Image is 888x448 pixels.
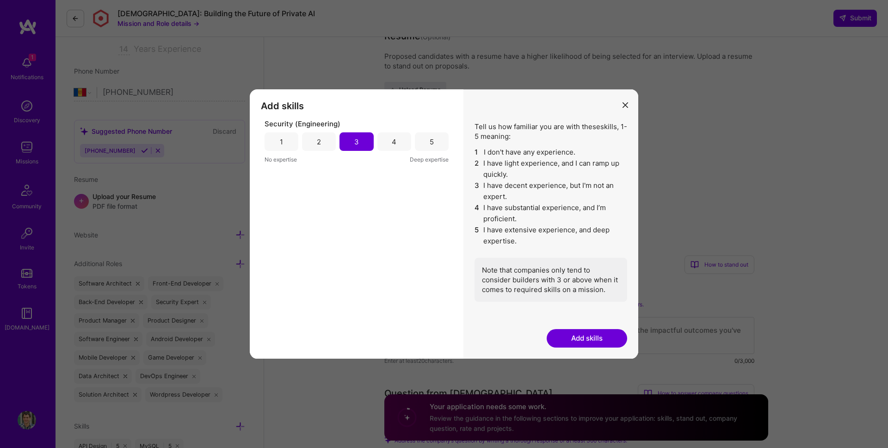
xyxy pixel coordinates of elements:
div: Note that companies only tend to consider builders with 3 or above when it comes to required skil... [475,258,627,302]
div: 3 [354,137,359,147]
button: Add skills [547,329,627,348]
div: 1 [280,137,283,147]
div: 4 [392,137,396,147]
div: 5 [430,137,434,147]
li: I have extensive experience, and deep expertise. [475,224,627,247]
li: I have substantial experience, and I’m proficient. [475,202,627,224]
span: 2 [475,158,480,180]
div: 2 [317,137,321,147]
span: 5 [475,224,480,247]
h3: Add skills [261,100,452,112]
span: 1 [475,147,480,158]
div: Tell us how familiar you are with these skills , 1-5 meaning: [475,122,627,302]
span: No expertise [265,155,297,164]
i: icon Close [623,102,628,108]
li: I don't have any experience. [475,147,627,158]
li: I have decent experience, but I'm not an expert. [475,180,627,202]
div: modal [250,89,638,359]
span: 4 [475,202,480,224]
li: I have light experience, and I can ramp up quickly. [475,158,627,180]
span: 3 [475,180,480,202]
span: Security (Engineering) [265,119,340,129]
span: Deep expertise [410,155,449,164]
